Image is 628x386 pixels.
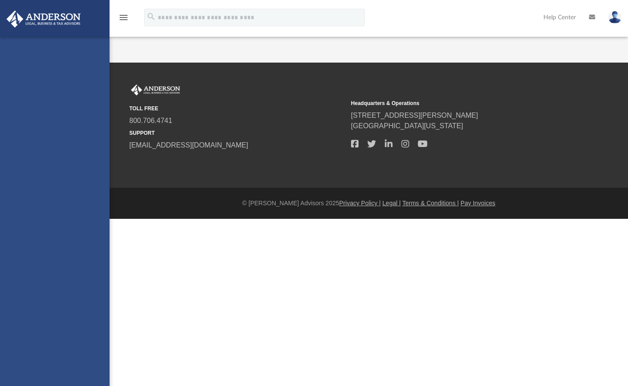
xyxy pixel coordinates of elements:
i: search [146,12,156,21]
div: © [PERSON_NAME] Advisors 2025 [110,199,628,208]
img: Anderson Advisors Platinum Portal [4,11,83,28]
small: Headquarters & Operations [351,99,567,107]
a: [EMAIL_ADDRESS][DOMAIN_NAME] [129,141,248,149]
a: Terms & Conditions | [402,200,459,207]
a: Privacy Policy | [339,200,381,207]
a: menu [118,17,129,23]
small: SUPPORT [129,129,345,137]
img: Anderson Advisors Platinum Portal [129,84,182,96]
small: TOLL FREE [129,105,345,112]
a: [STREET_ADDRESS][PERSON_NAME] [351,112,478,119]
a: 800.706.4741 [129,117,172,124]
img: User Pic [608,11,621,24]
a: [GEOGRAPHIC_DATA][US_STATE] [351,122,463,130]
i: menu [118,12,129,23]
a: Pay Invoices [461,200,495,207]
a: Legal | [383,200,401,207]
